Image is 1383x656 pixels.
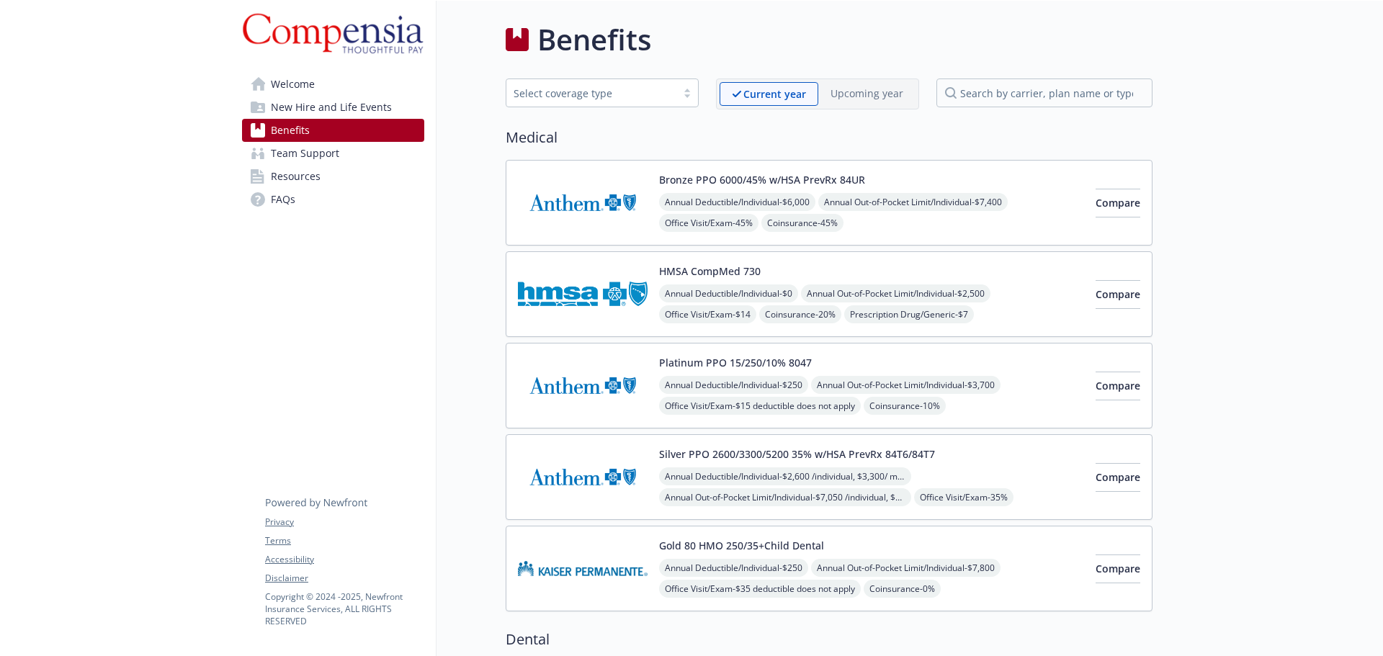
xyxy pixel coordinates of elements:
[265,590,424,627] p: Copyright © 2024 - 2025 , Newfront Insurance Services, ALL RIGHTS RESERVED
[659,172,865,187] button: Bronze PPO 6000/45% w/HSA PrevRx 84UR
[265,553,424,566] a: Accessibility
[271,119,310,142] span: Benefits
[1096,379,1140,392] span: Compare
[659,264,761,279] button: HMSA CompMed 730
[1096,287,1140,301] span: Compare
[659,376,808,394] span: Annual Deductible/Individual - $250
[518,538,648,599] img: Kaiser Permanente Insurance Company carrier logo
[518,446,648,508] img: Anthem Blue Cross carrier logo
[659,446,935,462] button: Silver PPO 2600/3300/5200 35% w/HSA PrevRx 84T6/84T7
[242,96,424,119] a: New Hire and Life Events
[1096,463,1140,492] button: Compare
[518,355,648,416] img: Anthem Blue Cross carrier logo
[242,165,424,188] a: Resources
[659,488,911,506] span: Annual Out-of-Pocket Limit/Individual - $7,050 /individual, $7,050/ member
[265,516,424,529] a: Privacy
[659,214,758,232] span: Office Visit/Exam - 45%
[242,73,424,96] a: Welcome
[518,172,648,233] img: Anthem Blue Cross carrier logo
[265,534,424,547] a: Terms
[936,78,1152,107] input: search by carrier, plan name or type
[659,538,824,553] button: Gold 80 HMO 250/35+Child Dental
[506,629,1152,650] h2: Dental
[265,572,424,585] a: Disclaimer
[811,376,1001,394] span: Annual Out-of-Pocket Limit/Individual - $3,700
[659,305,756,323] span: Office Visit/Exam - $14
[659,559,808,577] span: Annual Deductible/Individual - $250
[1096,554,1140,583] button: Compare
[914,488,1013,506] span: Office Visit/Exam - 35%
[864,580,941,598] span: Coinsurance - 0%
[761,214,843,232] span: Coinsurance - 45%
[271,96,392,119] span: New Hire and Life Events
[818,193,1008,211] span: Annual Out-of-Pocket Limit/Individual - $7,400
[811,559,1001,577] span: Annual Out-of-Pocket Limit/Individual - $7,800
[659,284,798,302] span: Annual Deductible/Individual - $0
[801,284,990,302] span: Annual Out-of-Pocket Limit/Individual - $2,500
[1096,470,1140,484] span: Compare
[659,193,815,211] span: Annual Deductible/Individual - $6,000
[659,355,812,370] button: Platinum PPO 15/250/10% 8047
[864,397,946,415] span: Coinsurance - 10%
[818,82,916,106] span: Upcoming year
[518,264,648,325] img: Hawaii Medical Service Association carrier logo
[271,73,315,96] span: Welcome
[659,580,861,598] span: Office Visit/Exam - $35 deductible does not apply
[514,86,669,101] div: Select coverage type
[242,142,424,165] a: Team Support
[1096,562,1140,575] span: Compare
[831,86,903,101] p: Upcoming year
[1096,280,1140,309] button: Compare
[659,467,911,485] span: Annual Deductible/Individual - $2,600 /individual, $3,300/ member
[759,305,841,323] span: Coinsurance - 20%
[537,18,651,61] h1: Benefits
[242,119,424,142] a: Benefits
[1096,372,1140,400] button: Compare
[1096,189,1140,217] button: Compare
[659,397,861,415] span: Office Visit/Exam - $15 deductible does not apply
[506,127,1152,148] h2: Medical
[844,305,974,323] span: Prescription Drug/Generic - $7
[271,165,321,188] span: Resources
[271,142,339,165] span: Team Support
[271,188,295,211] span: FAQs
[743,86,806,102] p: Current year
[242,188,424,211] a: FAQs
[1096,196,1140,210] span: Compare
